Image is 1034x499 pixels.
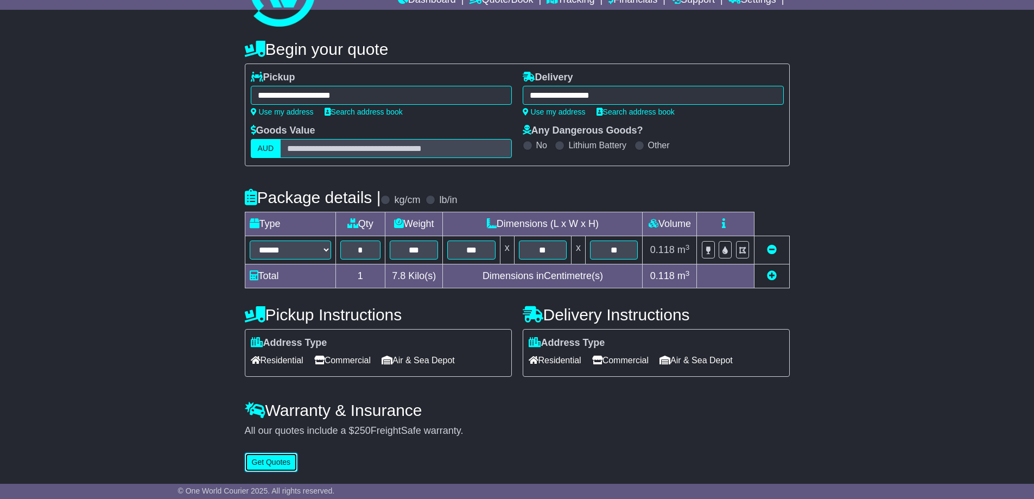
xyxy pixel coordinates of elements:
h4: Warranty & Insurance [245,401,790,419]
label: lb/in [439,194,457,206]
span: 0.118 [650,244,675,255]
label: AUD [251,139,281,158]
td: Volume [643,212,697,236]
td: Kilo(s) [385,264,443,288]
label: Any Dangerous Goods? [523,125,643,137]
span: Residential [251,352,303,369]
td: Type [245,212,335,236]
label: Goods Value [251,125,315,137]
td: 1 [335,264,385,288]
h4: Package details | [245,188,381,206]
span: m [677,244,690,255]
span: Air & Sea Depot [659,352,733,369]
h4: Pickup Instructions [245,306,512,324]
label: Delivery [523,72,573,84]
div: All our quotes include a $ FreightSafe warranty. [245,425,790,437]
a: Remove this item [767,244,777,255]
sup: 3 [686,269,690,277]
span: Residential [529,352,581,369]
label: Address Type [529,337,605,349]
span: 0.118 [650,270,675,281]
td: x [572,236,586,264]
span: 7.8 [392,270,405,281]
span: Air & Sea Depot [382,352,455,369]
sup: 3 [686,243,690,251]
a: Search address book [325,108,403,116]
label: Address Type [251,337,327,349]
a: Add new item [767,270,777,281]
label: No [536,140,547,150]
h4: Delivery Instructions [523,306,790,324]
span: 250 [354,425,371,436]
label: kg/cm [394,194,420,206]
label: Pickup [251,72,295,84]
td: Dimensions in Centimetre(s) [443,264,643,288]
span: © One World Courier 2025. All rights reserved. [178,487,335,495]
span: m [677,270,690,281]
button: Get Quotes [245,453,298,472]
a: Use my address [251,108,314,116]
a: Search address book [597,108,675,116]
a: Use my address [523,108,586,116]
td: x [500,236,514,264]
h4: Begin your quote [245,40,790,58]
label: Lithium Battery [568,140,626,150]
td: Weight [385,212,443,236]
label: Other [648,140,670,150]
td: Dimensions (L x W x H) [443,212,643,236]
td: Total [245,264,335,288]
span: Commercial [314,352,371,369]
td: Qty [335,212,385,236]
span: Commercial [592,352,649,369]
